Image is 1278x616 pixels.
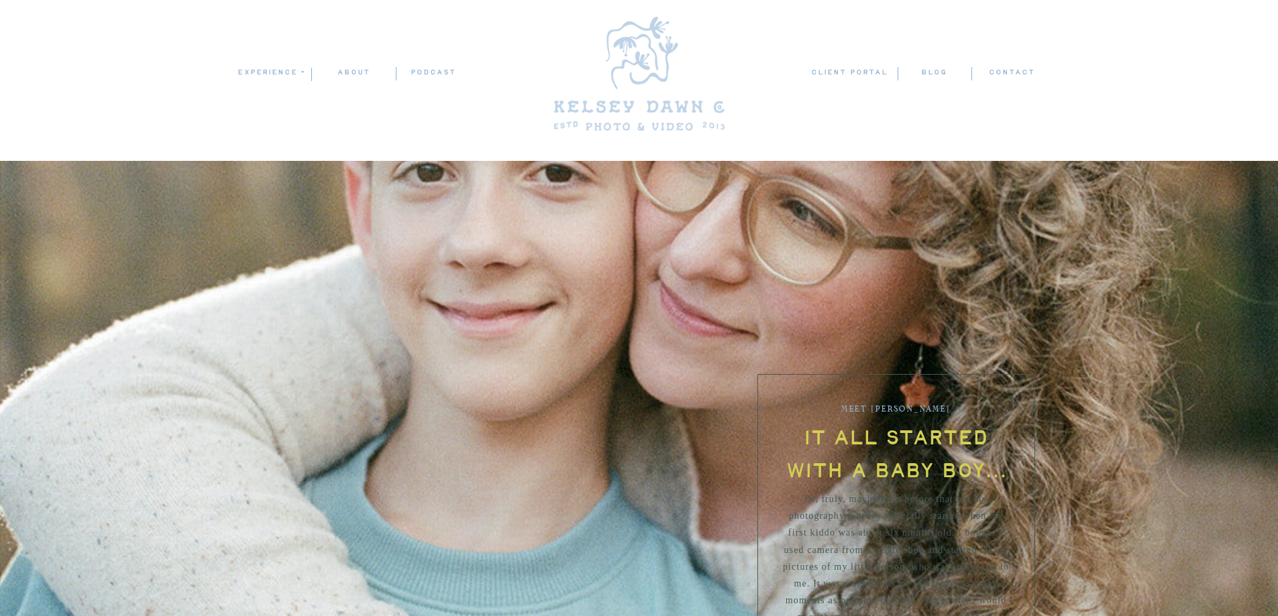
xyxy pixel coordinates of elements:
a: blog [898,66,971,79]
a: client portal [811,66,891,80]
a: contact [989,66,1036,80]
a: podcast [396,66,470,79]
h1: Meet [PERSON_NAME] [830,403,963,419]
a: ABOUT [312,66,396,79]
a: experience [237,66,303,78]
h2: It all started with a baby boy... [784,422,1008,485]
